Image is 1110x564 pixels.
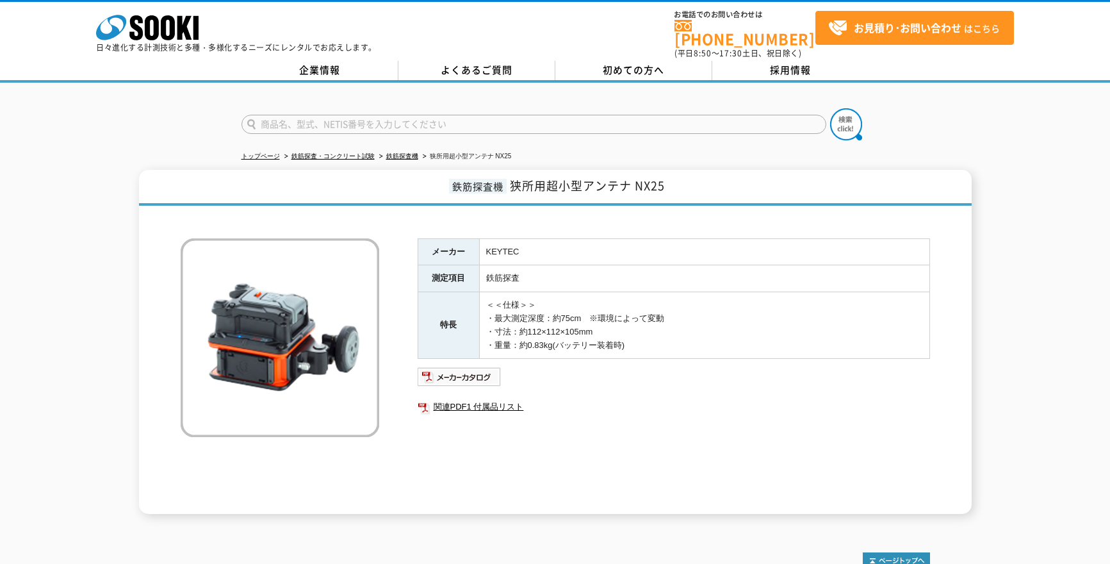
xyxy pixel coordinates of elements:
input: 商品名、型式、NETIS番号を入力してください [241,115,826,134]
a: 企業情報 [241,61,398,80]
a: 初めての方へ [555,61,712,80]
img: 狭所用超小型アンテナ NX25 [181,238,379,437]
span: 8:50 [694,47,712,59]
li: 狭所用超小型アンテナ NX25 [420,150,512,163]
a: メーカーカタログ [418,376,502,385]
strong: お見積り･お問い合わせ [854,20,961,35]
span: (平日 ～ 土日、祝日除く) [674,47,801,59]
span: 初めての方へ [603,63,664,77]
th: 測定項目 [418,265,479,292]
a: 鉄筋探査・コンクリート試験 [291,153,375,160]
p: 日々進化する計測技術と多種・多様化するニーズにレンタルでお応えします。 [96,44,377,51]
td: ＜＜仕様＞＞ ・最大測定深度：約75cm ※環境によって変動 ・寸法：約112×112×105mm ・重量：約0.83kg(バッテリー装着時) [479,292,929,359]
a: 採用情報 [712,61,869,80]
span: はこちら [828,19,1000,38]
th: メーカー [418,238,479,265]
span: 17:30 [719,47,742,59]
img: メーカーカタログ [418,367,502,387]
a: [PHONE_NUMBER] [674,20,815,46]
a: トップページ [241,153,280,160]
span: お電話でのお問い合わせは [674,11,815,19]
td: 鉄筋探査 [479,265,929,292]
span: 鉄筋探査機 [449,179,507,194]
th: 特長 [418,292,479,359]
td: KEYTEC [479,238,929,265]
img: btn_search.png [830,108,862,140]
a: 関連PDF1 付属品リスト [418,399,930,415]
a: よくあるご質問 [398,61,555,80]
a: 鉄筋探査機 [386,153,418,160]
a: お見積り･お問い合わせはこちら [815,11,1014,45]
span: 狭所用超小型アンテナ NX25 [510,177,665,194]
